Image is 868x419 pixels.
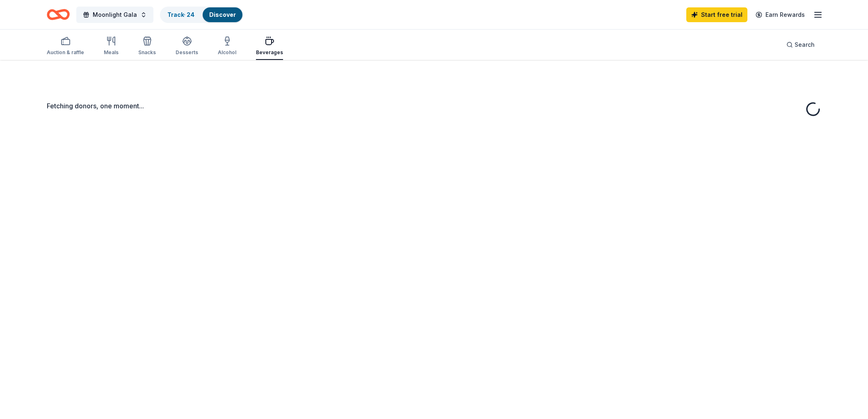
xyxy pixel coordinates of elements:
button: Track· 24Discover [160,7,243,23]
a: Discover [209,11,236,18]
div: Snacks [138,49,156,56]
button: Alcohol [218,33,236,60]
a: Home [47,5,70,24]
button: Search [780,37,821,53]
div: Alcohol [218,49,236,56]
button: Auction & raffle [47,33,84,60]
button: Beverages [256,33,283,60]
button: Desserts [176,33,198,60]
a: Earn Rewards [751,7,810,22]
div: Desserts [176,49,198,56]
a: Start free trial [686,7,747,22]
div: Fetching donors, one moment... [47,101,821,111]
button: Moonlight Gala [76,7,153,23]
button: Snacks [138,33,156,60]
span: Search [795,40,815,50]
span: Moonlight Gala [93,10,137,20]
a: Track· 24 [167,11,194,18]
div: Auction & raffle [47,49,84,56]
div: Beverages [256,49,283,56]
button: Meals [104,33,119,60]
div: Meals [104,49,119,56]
